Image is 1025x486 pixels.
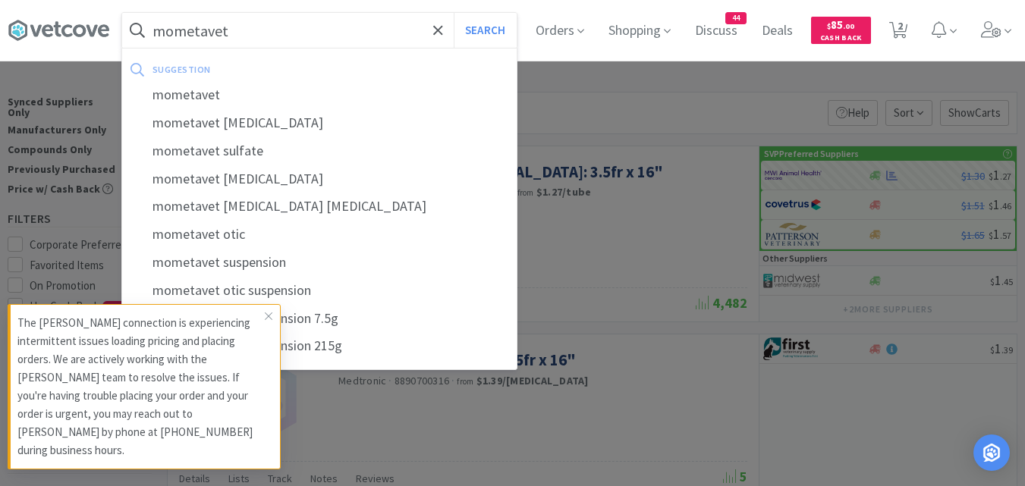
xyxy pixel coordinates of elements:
div: mometavet [MEDICAL_DATA] [122,109,517,137]
a: Deals [756,24,799,38]
div: mometavet suspension [122,249,517,277]
div: suggestion [152,58,360,81]
span: 85 [827,17,854,32]
span: $ [827,21,831,31]
div: mometavet [MEDICAL_DATA] [MEDICAL_DATA] [122,193,517,221]
span: . 00 [843,21,854,31]
div: mometavet otic suspension [122,277,517,305]
div: mometavet sulfate [122,137,517,165]
div: mometavet [MEDICAL_DATA] [122,165,517,193]
p: The [PERSON_NAME] connection is experiencing intermittent issues loading pricing and placing orde... [17,314,265,459]
div: Open Intercom Messenger [973,434,1010,471]
div: mometavet otic [122,221,517,249]
span: 44 [726,13,746,24]
a: Discuss44 [689,24,744,38]
input: Search by item, sku, manufacturer, ingredient, size... [122,13,517,48]
a: $85.00Cash Back [811,10,871,51]
button: Search [454,13,517,48]
div: mometavet otic suspension 7.5g [122,305,517,333]
a: 2 [883,26,914,39]
span: Cash Back [820,34,862,44]
div: mometavet otic suspension 215g [122,332,517,360]
div: mometavet [122,81,517,109]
